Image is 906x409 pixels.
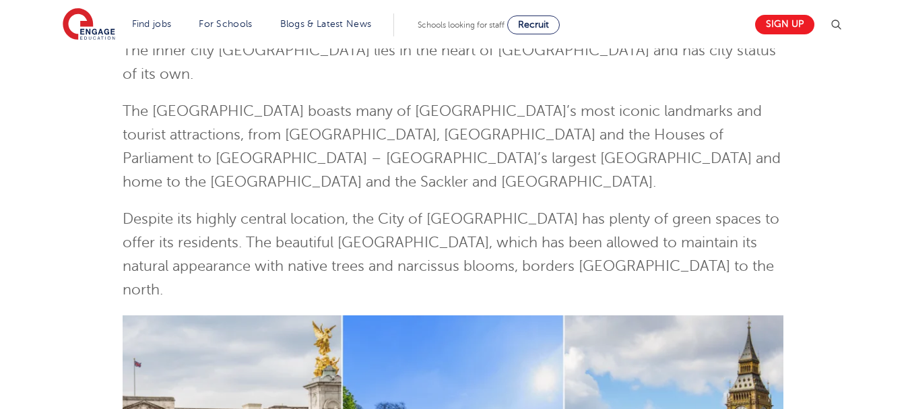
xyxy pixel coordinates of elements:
[755,15,814,34] a: Sign up
[132,19,172,29] a: Find jobs
[123,103,781,190] span: The [GEOGRAPHIC_DATA] boasts many of [GEOGRAPHIC_DATA]’s most iconic landmarks and tourist attrac...
[507,15,560,34] a: Recruit
[518,20,549,30] span: Recruit
[63,8,115,42] img: Engage Education
[123,211,779,298] span: Despite its highly central location, the City of [GEOGRAPHIC_DATA] has plenty of green spaces to ...
[280,19,372,29] a: Blogs & Latest News
[199,19,252,29] a: For Schools
[418,20,505,30] span: Schools looking for staff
